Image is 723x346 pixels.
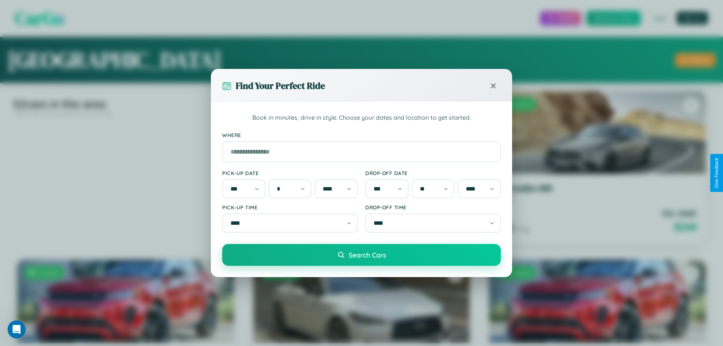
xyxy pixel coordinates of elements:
[222,170,358,176] label: Pick-up Date
[222,204,358,210] label: Pick-up Time
[236,79,325,92] h3: Find Your Perfect Ride
[349,251,386,259] span: Search Cars
[222,244,501,266] button: Search Cars
[222,113,501,123] p: Book in minutes, drive in style. Choose your dates and location to get started.
[365,204,501,210] label: Drop-off Time
[365,170,501,176] label: Drop-off Date
[222,132,501,138] label: Where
